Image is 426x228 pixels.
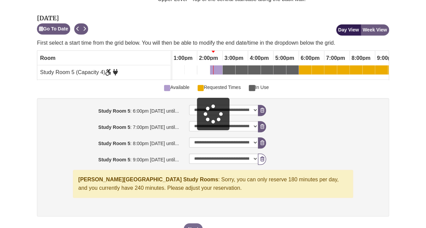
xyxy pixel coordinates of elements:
[324,52,347,64] span: 7:00pm
[81,23,88,35] button: Next
[98,157,130,162] strong: Study Room 5
[98,108,130,114] strong: Study Room 5
[37,39,389,47] p: First select a start time from the grid below. You will then be able to modify the end date/time ...
[210,65,222,77] a: 2:30pm Thursday, September 11, 2025 - Study Room 5 - Available
[39,154,184,163] label: : 9:00pm [DATE] until...
[236,65,248,77] a: 3:30pm Thursday, September 11, 2025 - Study Room 5 - In Use
[39,137,184,147] label: : 8:00pm [DATE] until...
[73,170,353,198] div: : Sorry, you can only reserve 180 minutes per day, and you currently have 240 minutes. Please adj...
[248,52,270,64] span: 4:00pm
[78,177,218,182] strong: [PERSON_NAME][GEOGRAPHIC_DATA] Study Rooms
[273,52,296,64] span: 5:00pm
[299,65,311,77] a: 6:00pm Thursday, September 11, 2025 - Study Room 5 - Available
[350,52,372,64] span: 8:00pm
[198,84,241,91] span: Requested Times
[337,65,349,77] a: 7:30pm Thursday, September 11, 2025 - Study Room 5 - Available
[223,65,235,77] a: 3:00pm Thursday, September 11, 2025 - Study Room 5 - In Use
[363,65,375,77] a: 8:30pm Thursday, September 11, 2025 - Study Room 5 - Available
[286,65,299,77] a: 5:30pm Thursday, September 11, 2025 - Study Room 5 - In Use
[197,52,220,64] span: 2:00pm
[249,84,269,91] span: In Use
[40,69,118,75] span: Study Room 5 (Capacity 4)
[361,24,389,36] button: Week View
[172,52,194,64] span: 1:00pm
[74,23,81,35] button: Previous
[223,52,245,64] span: 3:00pm
[388,65,400,77] a: 9:30pm Thursday, September 11, 2025 - Study Room 5 - Available
[164,84,189,91] span: Available
[98,124,130,130] strong: Study Room 5
[37,15,88,22] h2: [DATE]
[248,65,261,77] a: 4:00pm Thursday, September 11, 2025 - Study Room 5 - In Use
[39,121,184,131] label: : 7:00pm [DATE] until...
[350,65,362,77] a: 8:00pm Thursday, September 11, 2025 - Study Room 5 - Available
[375,65,388,77] a: 9:00pm Thursday, September 11, 2025 - Study Room 5 - Available
[273,65,286,77] a: 5:00pm Thursday, September 11, 2025 - Study Room 5 - In Use
[39,105,184,115] label: : 6:00pm [DATE] until...
[98,141,130,146] strong: Study Room 5
[40,55,55,61] span: Room
[336,24,361,36] button: Day View
[299,52,321,64] span: 6:00pm
[324,65,337,77] a: 7:00pm Thursday, September 11, 2025 - Study Room 5 - Available
[312,65,324,77] a: 6:30pm Thursday, September 11, 2025 - Study Room 5 - Available
[37,23,70,35] button: Go To Date
[261,65,273,77] a: 4:30pm Thursday, September 11, 2025 - Study Room 5 - In Use
[375,52,398,64] span: 9:00pm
